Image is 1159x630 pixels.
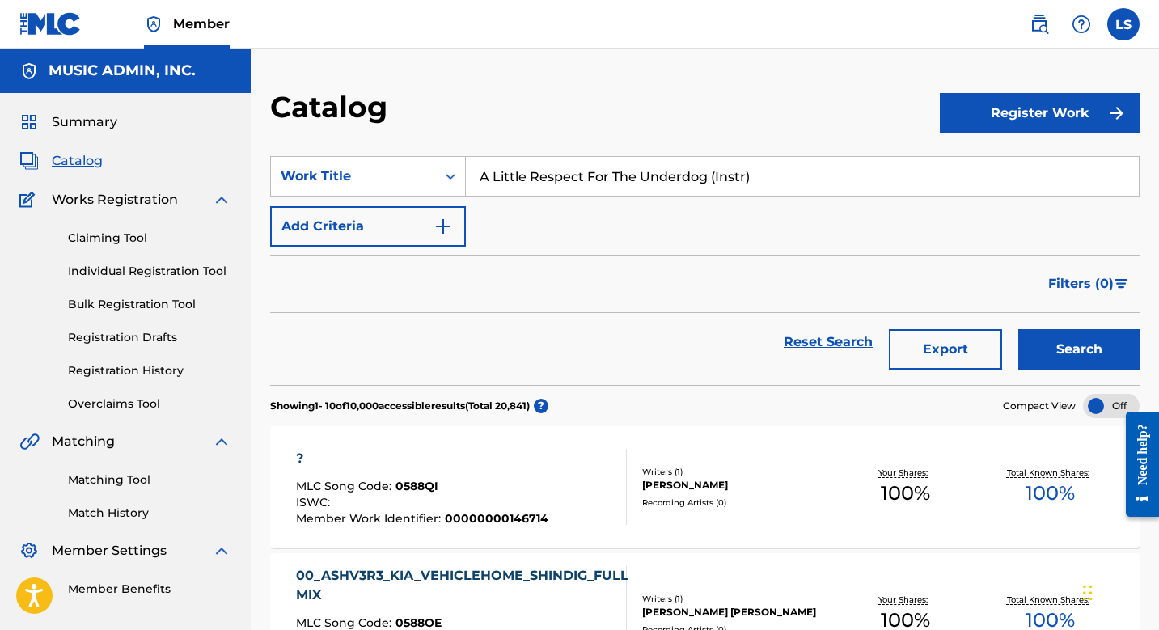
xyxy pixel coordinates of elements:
[49,61,196,80] h5: MUSIC ADMIN, INC.
[19,112,117,132] a: SummarySummary
[68,471,231,488] a: Matching Tool
[68,263,231,280] a: Individual Registration Tool
[173,15,230,33] span: Member
[434,217,453,236] img: 9d2ae6d4665cec9f34b9.svg
[1107,104,1127,123] img: f7272a7cc735f4ea7f67.svg
[395,615,442,630] span: 0588OE
[68,230,231,247] a: Claiming Tool
[642,466,833,478] div: Writers ( 1 )
[19,112,39,132] img: Summary
[296,511,445,526] span: Member Work Identifier :
[144,15,163,34] img: Top Rightsholder
[68,505,231,522] a: Match History
[881,479,930,508] span: 100 %
[52,190,178,209] span: Works Registration
[940,93,1140,133] button: Register Work
[1107,8,1140,40] div: User Menu
[270,399,530,413] p: Showing 1 - 10 of 10,000 accessible results (Total 20,841 )
[1007,594,1093,606] p: Total Known Shares:
[270,426,1140,548] a: ?MLC Song Code:0588QIISWC:Member Work Identifier:00000000146714Writers (1)[PERSON_NAME]Recording ...
[296,566,637,605] div: 00_ASHV3R3_KIA_VEHICLEHOME_SHINDIG_FULL MIX
[19,151,39,171] img: Catalog
[1038,264,1140,304] button: Filters (0)
[878,467,932,479] p: Your Shares:
[395,479,438,493] span: 0588QI
[296,615,395,630] span: MLC Song Code :
[212,432,231,451] img: expand
[878,594,932,606] p: Your Shares:
[1023,8,1055,40] a: Public Search
[19,432,40,451] img: Matching
[296,495,334,509] span: ISWC :
[68,581,231,598] a: Member Benefits
[1007,467,1093,479] p: Total Known Shares:
[68,296,231,313] a: Bulk Registration Tool
[1018,329,1140,370] button: Search
[1048,274,1114,294] span: Filters ( 0 )
[281,167,426,186] div: Work Title
[642,593,833,605] div: Writers ( 1 )
[52,112,117,132] span: Summary
[776,324,881,360] a: Reset Search
[52,541,167,560] span: Member Settings
[296,479,395,493] span: MLC Song Code :
[270,89,395,125] h2: Catalog
[1030,15,1049,34] img: search
[270,156,1140,385] form: Search Form
[1026,479,1075,508] span: 100 %
[296,449,548,468] div: ?
[534,399,548,413] span: ?
[19,12,82,36] img: MLC Logo
[889,329,1002,370] button: Export
[642,478,833,493] div: [PERSON_NAME]
[52,151,103,171] span: Catalog
[445,511,548,526] span: 00000000146714
[1065,8,1098,40] div: Help
[19,61,39,81] img: Accounts
[19,151,103,171] a: CatalogCatalog
[642,605,833,619] div: [PERSON_NAME] [PERSON_NAME]
[68,395,231,412] a: Overclaims Tool
[1072,15,1091,34] img: help
[1114,400,1159,530] iframe: Resource Center
[68,362,231,379] a: Registration History
[642,497,833,509] div: Recording Artists ( 0 )
[19,190,40,209] img: Works Registration
[52,432,115,451] span: Matching
[68,329,231,346] a: Registration Drafts
[270,206,466,247] button: Add Criteria
[1083,569,1093,617] div: Drag
[212,190,231,209] img: expand
[1003,399,1076,413] span: Compact View
[1078,552,1159,630] iframe: Chat Widget
[19,541,39,560] img: Member Settings
[212,541,231,560] img: expand
[1115,279,1128,289] img: filter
